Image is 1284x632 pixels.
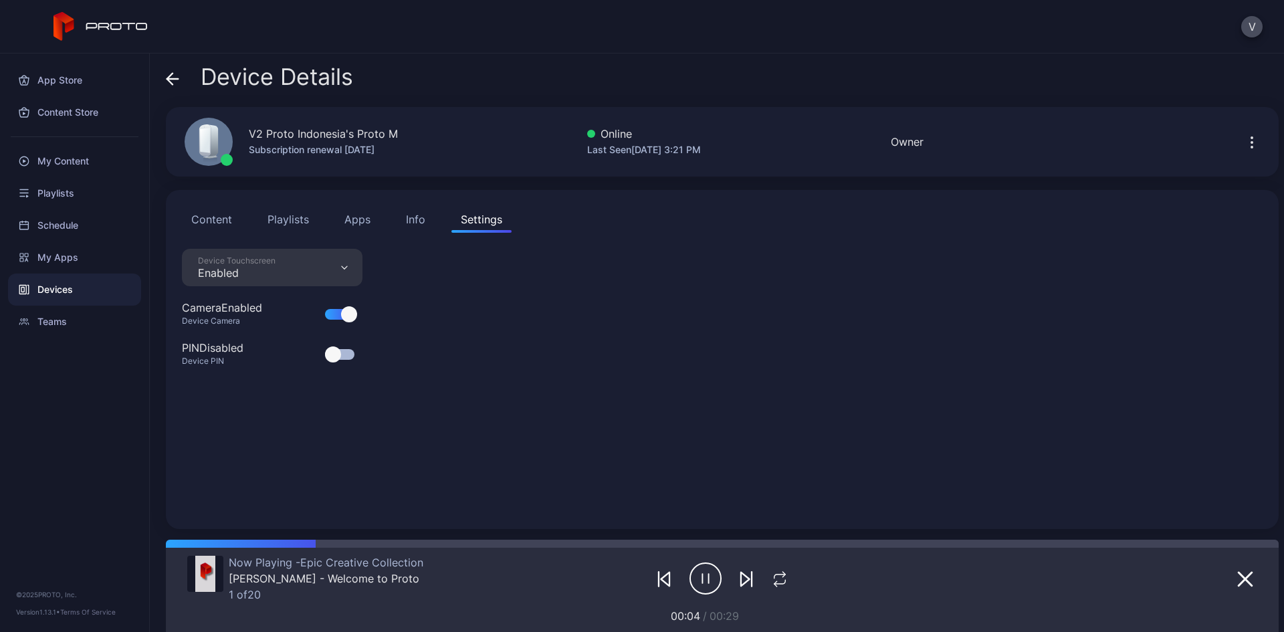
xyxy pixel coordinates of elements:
[8,64,141,96] a: App Store
[8,306,141,338] a: Teams
[335,206,380,233] button: Apps
[182,249,362,286] button: Device TouchscreenEnabled
[60,608,116,616] a: Terms Of Service
[182,316,278,326] div: Device Camera
[16,608,60,616] span: Version 1.13.1 •
[703,609,707,623] span: /
[229,556,423,569] div: Now Playing
[8,209,141,241] a: Schedule
[461,211,502,227] div: Settings
[16,589,133,600] div: © 2025 PROTO, Inc.
[1241,16,1263,37] button: V
[182,300,262,316] div: Camera Enabled
[229,572,423,585] div: David Nussbaum - Welcome to Proto
[229,588,423,601] div: 1 of 20
[891,134,924,150] div: Owner
[8,96,141,128] a: Content Store
[397,206,435,233] button: Info
[198,255,276,266] div: Device Touchscreen
[8,145,141,177] a: My Content
[249,126,398,142] div: V2 Proto Indonesia's Proto M
[671,609,700,623] span: 00:04
[198,266,276,280] div: Enabled
[182,340,243,356] div: PIN Disabled
[406,211,425,227] div: Info
[451,206,512,233] button: Settings
[8,241,141,274] a: My Apps
[201,64,353,90] span: Device Details
[182,206,241,233] button: Content
[296,556,423,569] span: Epic Creative Collection
[258,206,318,233] button: Playlists
[710,609,739,623] span: 00:29
[182,356,259,366] div: Device PIN
[587,126,701,142] div: Online
[8,177,141,209] a: Playlists
[249,142,398,158] div: Subscription renewal [DATE]
[8,274,141,306] a: Devices
[587,142,701,158] div: Last Seen [DATE] 3:21 PM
